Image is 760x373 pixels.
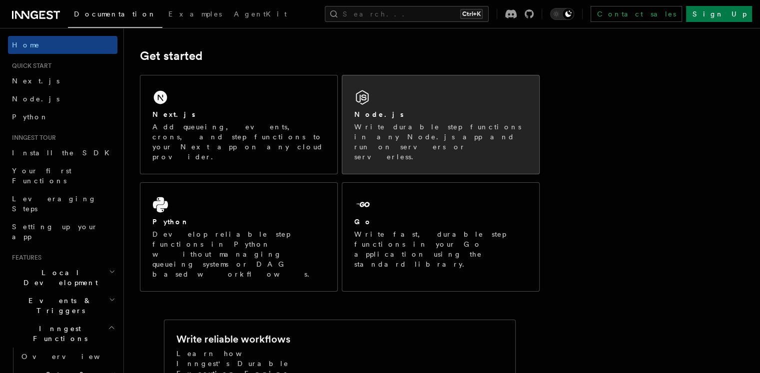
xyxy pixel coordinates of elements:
p: Write fast, durable step functions in your Go application using the standard library. [354,229,527,269]
a: Next.js [8,72,117,90]
span: Your first Functions [12,167,71,185]
a: AgentKit [228,3,293,27]
a: Home [8,36,117,54]
a: Python [8,108,117,126]
span: Quick start [8,62,51,70]
a: Your first Functions [8,162,117,190]
a: Examples [162,3,228,27]
button: Search...Ctrl+K [325,6,489,22]
span: Home [12,40,40,50]
a: Contact sales [591,6,682,22]
h2: Python [152,217,189,227]
a: Get started [140,49,202,63]
h2: Write reliable workflows [176,332,290,346]
span: Setting up your app [12,223,98,241]
a: Setting up your app [8,218,117,246]
h2: Go [354,217,372,227]
a: Overview [17,348,117,366]
a: GoWrite fast, durable step functions in your Go application using the standard library. [342,182,540,292]
kbd: Ctrl+K [460,9,483,19]
span: Leveraging Steps [12,195,96,213]
span: AgentKit [234,10,287,18]
span: Node.js [12,95,59,103]
a: Next.jsAdd queueing, events, crons, and step functions to your Next app on any cloud provider. [140,75,338,174]
button: Inngest Functions [8,320,117,348]
span: Install the SDK [12,149,115,157]
h2: Node.js [354,109,404,119]
a: Sign Up [686,6,752,22]
button: Toggle dark mode [550,8,574,20]
span: Events & Triggers [8,296,109,316]
a: Node.jsWrite durable step functions in any Node.js app and run on servers or serverless. [342,75,540,174]
p: Develop reliable step functions in Python without managing queueing systems or DAG based workflows. [152,229,325,279]
button: Events & Triggers [8,292,117,320]
span: Documentation [74,10,156,18]
span: Overview [21,353,124,361]
span: Features [8,254,41,262]
span: Next.js [12,77,59,85]
span: Examples [168,10,222,18]
h2: Next.js [152,109,195,119]
p: Write durable step functions in any Node.js app and run on servers or serverless. [354,122,527,162]
span: Inngest tour [8,134,56,142]
a: Node.js [8,90,117,108]
button: Local Development [8,264,117,292]
a: Install the SDK [8,144,117,162]
span: Local Development [8,268,109,288]
a: Documentation [68,3,162,28]
a: PythonDevelop reliable step functions in Python without managing queueing systems or DAG based wo... [140,182,338,292]
span: Python [12,113,48,121]
a: Leveraging Steps [8,190,117,218]
span: Inngest Functions [8,324,108,344]
p: Add queueing, events, crons, and step functions to your Next app on any cloud provider. [152,122,325,162]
